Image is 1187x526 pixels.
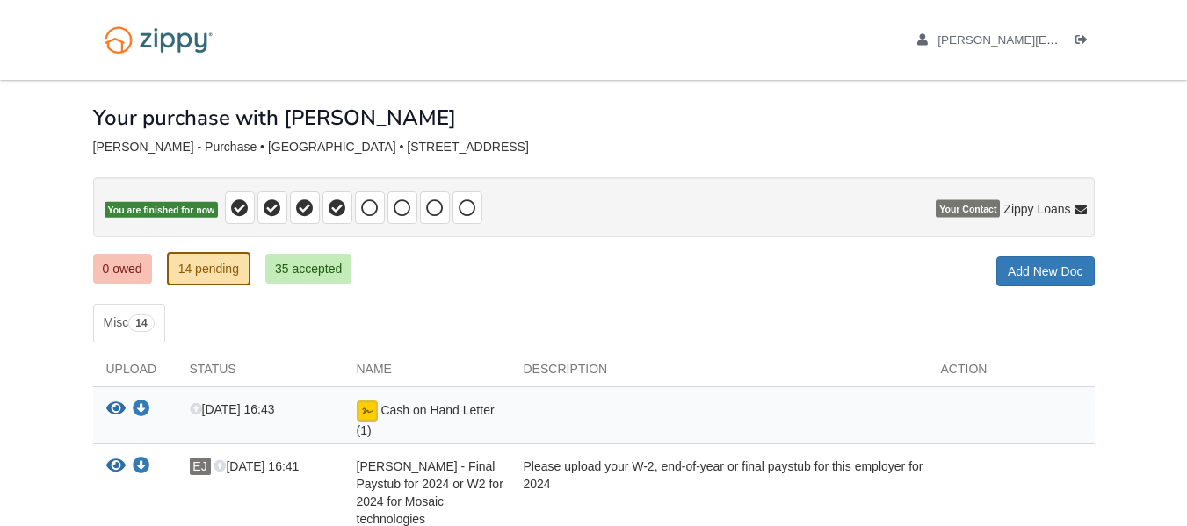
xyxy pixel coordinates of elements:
span: [PERSON_NAME] - Final Paystub for 2024 or W2 for 2024 for Mosaic technologies [357,459,503,526]
a: Add New Doc [996,256,1095,286]
div: Description [510,360,928,386]
span: [DATE] 16:41 [214,459,299,473]
div: Status [177,360,344,386]
a: 35 accepted [265,254,351,284]
a: Download Cash on Hand Letter (1) [133,403,150,417]
span: Your Contact [936,200,1000,218]
img: Logo [93,18,224,62]
a: Download Eli Johnson - Final Paystub for 2024 or W2 for 2024 for Mosaic technologies [133,460,150,474]
span: EJ [190,458,211,475]
a: Log out [1075,33,1095,51]
button: View Cash on Hand Letter (1) [106,400,126,419]
span: 14 [128,314,154,332]
span: You are finished for now [105,202,219,219]
img: Document fully signed [357,400,378,422]
span: Cash on Hand Letter (1) [357,403,495,437]
div: [PERSON_NAME] - Purchase • [GEOGRAPHIC_DATA] • [STREET_ADDRESS] [93,140,1095,155]
div: Name [344,360,510,386]
h1: Your purchase with [PERSON_NAME] [93,106,456,129]
a: Misc [93,304,165,342]
a: 14 pending [167,252,250,285]
div: Action [928,360,1095,386]
div: Upload [93,360,177,386]
a: 0 owed [93,254,152,284]
button: View Eli Johnson - Final Paystub for 2024 or W2 for 2024 for Mosaic technologies [106,458,126,476]
span: [DATE] 16:43 [190,402,275,416]
span: Zippy Loans [1003,200,1070,218]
